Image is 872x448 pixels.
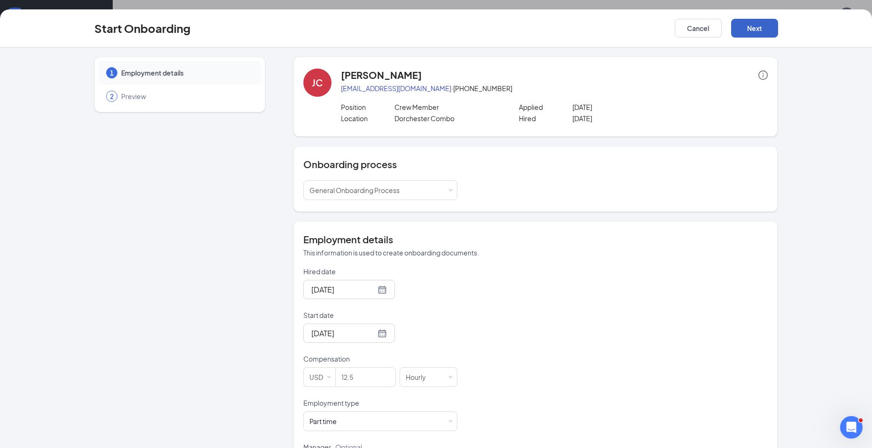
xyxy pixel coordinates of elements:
span: General Onboarding Process [309,186,400,194]
input: Sep 19, 2025 [311,327,376,339]
p: This information is used to create onboarding documents. [303,248,768,257]
p: [DATE] [572,114,679,123]
h4: Onboarding process [303,158,768,171]
input: Sep 16, 2025 [311,284,376,295]
div: USD [309,368,330,386]
p: Dorchester Combo [394,114,501,123]
span: 2 [110,92,114,101]
h3: Start Onboarding [94,20,191,36]
h4: [PERSON_NAME] [341,69,422,82]
p: Location [341,114,394,123]
span: 1 [110,68,114,77]
input: Amount [336,368,395,386]
p: Position [341,102,394,112]
div: JC [312,76,323,89]
div: Hourly [406,368,432,386]
p: Compensation [303,354,457,363]
p: Crew Member [394,102,501,112]
div: [object Object] [309,417,343,426]
span: info-circle [758,70,768,80]
p: [DATE] [572,102,679,112]
p: Hired date [303,267,457,276]
button: Next [731,19,778,38]
p: · [PHONE_NUMBER] [341,84,768,93]
div: Part time [309,417,337,426]
a: [EMAIL_ADDRESS][DOMAIN_NAME] [341,84,451,93]
p: Employment type [303,398,457,408]
div: [object Object] [309,181,406,200]
p: Hired [519,114,572,123]
span: Employment details [121,68,252,77]
h4: Employment details [303,233,768,246]
span: Preview [121,92,252,101]
p: Applied [519,102,572,112]
iframe: Intercom live chat [840,416,863,439]
p: Start date [303,310,457,320]
button: Cancel [675,19,722,38]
